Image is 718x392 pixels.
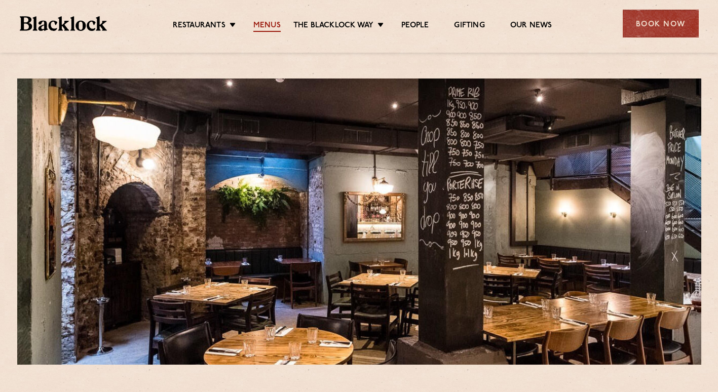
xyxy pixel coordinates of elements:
a: The Blacklock Way [293,21,373,32]
div: Book Now [623,10,699,37]
a: Our News [510,21,552,32]
a: Restaurants [173,21,225,32]
img: BL_Textured_Logo-footer-cropped.svg [20,16,107,31]
a: People [401,21,429,32]
a: Menus [253,21,281,32]
a: Gifting [454,21,484,32]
